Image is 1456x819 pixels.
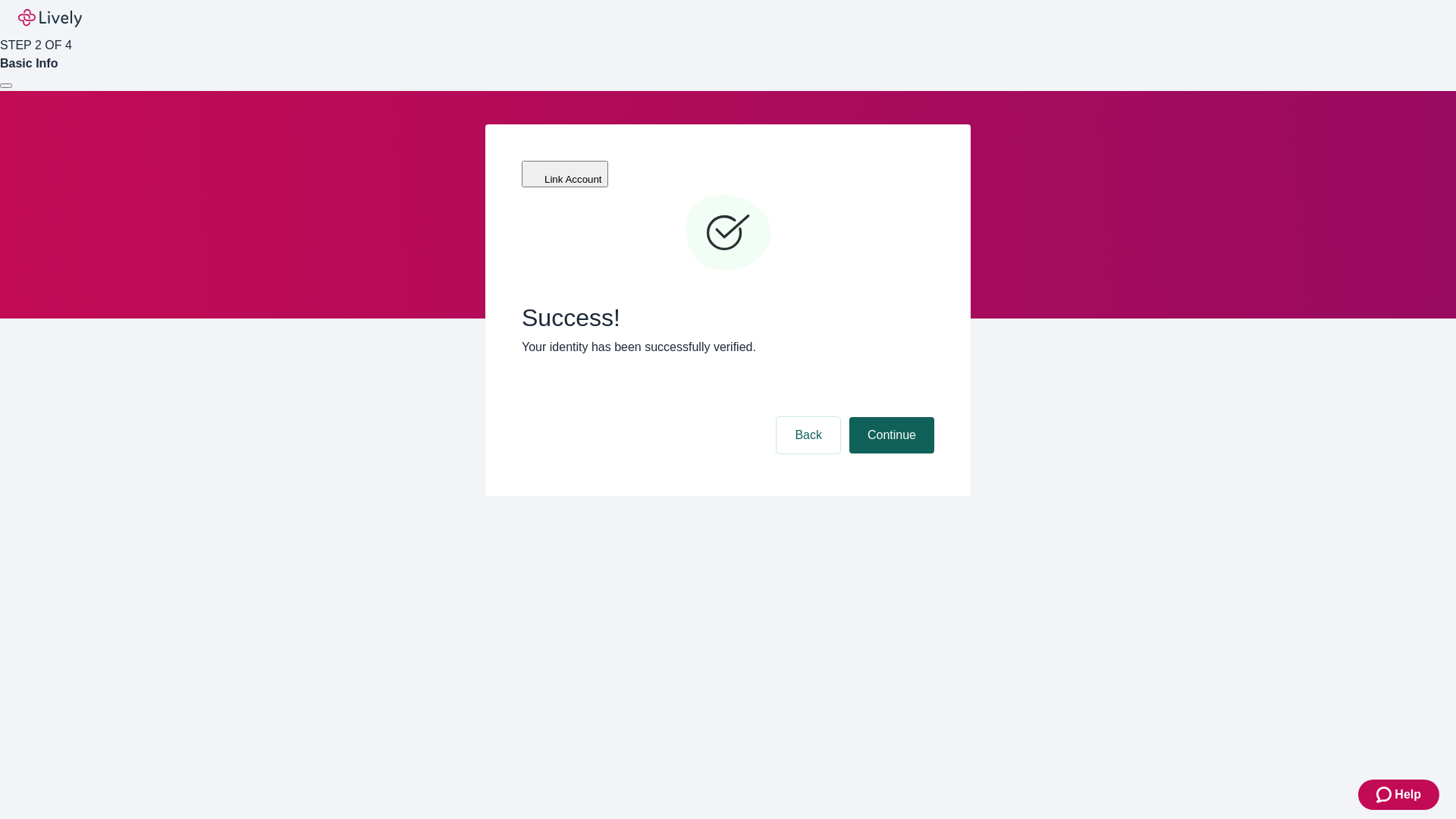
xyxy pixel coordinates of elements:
button: Continue [849,417,934,453]
span: Help [1395,786,1421,804]
img: Lively [18,9,82,27]
svg: Zendesk support icon [1376,786,1395,804]
p: Your identity has been successfully verified. [522,338,934,356]
svg: Checkmark icon [682,188,773,279]
span: Success! [522,303,934,332]
button: Zendesk support iconHelp [1358,780,1439,810]
button: Back [777,417,840,453]
button: Link Account [522,161,608,187]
